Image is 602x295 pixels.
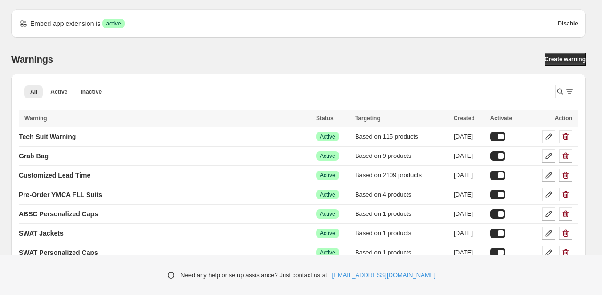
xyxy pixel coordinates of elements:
span: Targeting [355,115,381,122]
p: SWAT Jackets [19,229,64,238]
h2: Warnings [11,54,53,65]
span: Disable [558,20,578,27]
span: Create warning [545,56,586,63]
div: Based on 1 products [355,248,448,257]
span: Active [320,229,335,237]
span: Inactive [81,88,102,96]
span: All [30,88,37,96]
div: [DATE] [454,132,485,141]
a: Customized Lead Time [19,168,90,183]
a: [EMAIL_ADDRESS][DOMAIN_NAME] [332,270,436,280]
span: active [106,20,121,27]
a: SWAT Jackets [19,226,64,241]
span: Active [50,88,67,96]
span: Active [320,133,335,140]
p: Embed app extension is [30,19,100,28]
p: SWAT Personalized Caps [19,248,98,257]
span: Active [320,172,335,179]
p: Pre-Order YMCA FLL Suits [19,190,102,199]
a: Pre-Order YMCA FLL Suits [19,187,102,202]
div: [DATE] [454,229,485,238]
p: Grab Bag [19,151,49,161]
button: Search and filter results [555,85,574,98]
div: Based on 115 products [355,132,448,141]
span: Status [316,115,334,122]
a: ABSC Personalized Caps [19,206,98,221]
a: Create warning [545,53,586,66]
div: Based on 4 products [355,190,448,199]
span: Activate [490,115,513,122]
p: Tech Suit Warning [19,132,76,141]
p: ABSC Personalized Caps [19,209,98,219]
span: Warning [24,115,47,122]
span: Active [320,152,335,160]
span: Created [454,115,475,122]
span: Active [320,191,335,198]
div: [DATE] [454,151,485,161]
div: [DATE] [454,190,485,199]
span: Action [555,115,572,122]
a: SWAT Personalized Caps [19,245,98,260]
span: Active [320,210,335,218]
div: [DATE] [454,248,485,257]
div: Based on 1 products [355,229,448,238]
div: Based on 1 products [355,209,448,219]
div: Based on 2109 products [355,171,448,180]
div: Based on 9 products [355,151,448,161]
button: Disable [558,17,578,30]
a: Grab Bag [19,148,49,164]
div: [DATE] [454,209,485,219]
div: [DATE] [454,171,485,180]
p: Customized Lead Time [19,171,90,180]
a: Tech Suit Warning [19,129,76,144]
span: Active [320,249,335,256]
